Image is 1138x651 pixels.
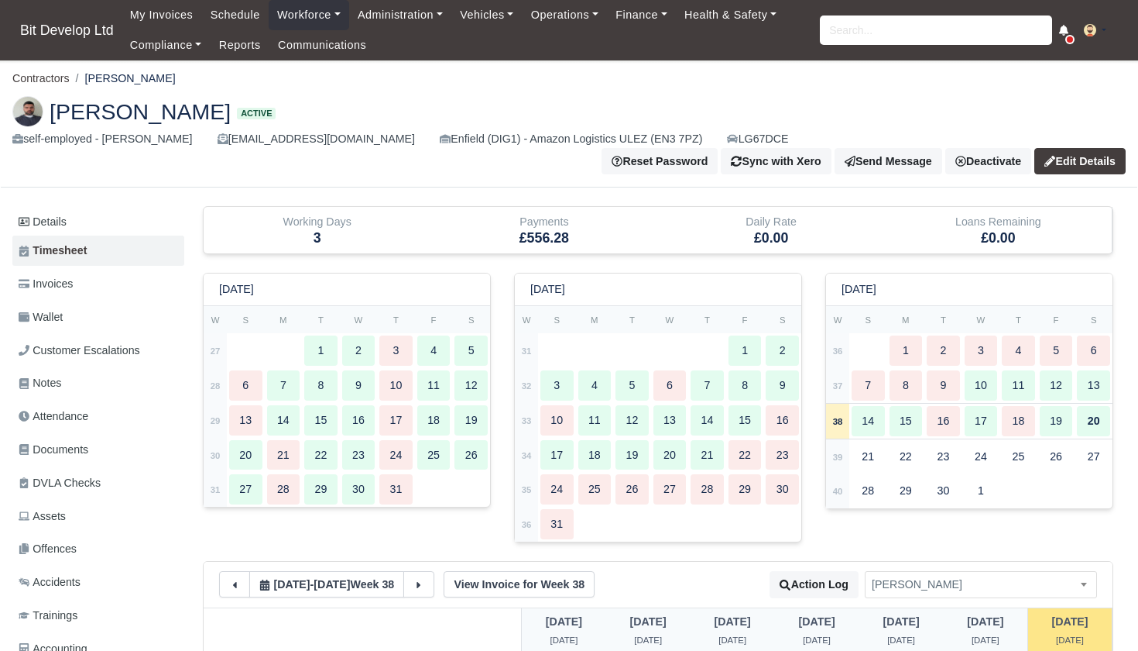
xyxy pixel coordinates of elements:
div: 2 [766,336,799,366]
div: Deactivate [945,148,1031,174]
small: M [279,315,286,325]
span: Bit Develop Ltd [12,15,122,46]
span: 1 day ago [967,615,1003,628]
small: W [977,315,985,325]
button: [DATE]-[DATE]Week 38 [249,571,404,598]
div: 30 [342,474,375,505]
h5: 3 [215,230,419,246]
div: 7 [852,370,885,401]
strong: 29 [211,416,221,425]
div: 1 [728,336,762,366]
small: S [780,315,786,325]
div: 9 [927,370,960,401]
a: Assets [12,501,184,532]
div: Daily Rate [670,213,873,231]
div: 14 [852,406,885,436]
div: 17 [965,406,998,436]
div: 23 [342,440,375,470]
span: Documents [19,441,88,459]
div: 28 [691,474,724,505]
div: 1 [889,336,923,366]
span: 11 hours ago [1056,635,1084,645]
div: 21 [852,442,885,472]
div: 23 [927,442,960,472]
div: 19 [454,405,488,436]
small: F [1054,315,1059,325]
small: W [834,315,842,325]
a: Compliance [122,30,211,60]
span: 11 hours ago [1051,615,1088,628]
span: 4 days ago [715,615,751,628]
small: T [704,315,710,325]
div: 12 [454,370,488,401]
div: Alexandru Lupu [1,84,1137,188]
strong: 28 [211,381,221,391]
strong: 27 [211,346,221,356]
small: W [523,315,531,325]
small: W [211,315,220,325]
span: 6 days ago [550,635,578,645]
li: [PERSON_NAME] [70,70,176,88]
strong: 35 [522,485,532,494]
span: Offences [19,540,77,558]
a: Accidents [12,567,184,598]
a: DVLA Checks [12,468,184,498]
div: 3 [965,336,998,366]
strong: 31 [211,485,221,494]
div: 16 [766,405,799,436]
div: 31 [379,474,413,505]
span: Assets [19,508,66,525]
a: LG67DCE [727,130,788,148]
div: 8 [304,370,338,401]
div: 14 [691,405,724,436]
div: 26 [1040,442,1073,472]
strong: 38 [833,417,843,426]
div: 13 [229,405,262,436]
div: 24 [379,440,413,470]
strong: 34 [522,451,532,460]
small: T [629,315,635,325]
span: 3 days ago [803,635,831,645]
h5: £0.00 [896,230,1100,246]
small: S [242,315,249,325]
div: 18 [1002,406,1035,436]
div: 3 [379,336,413,366]
div: 17 [540,440,574,470]
div: 7 [691,370,724,401]
div: 1 [965,476,998,506]
span: Alexandru Lupu [865,575,1096,594]
span: 3 days ago [799,615,835,628]
div: Loans Remaining [885,207,1112,253]
div: self-employed - [PERSON_NAME] [12,130,193,148]
small: S [554,315,560,325]
span: Trainings [19,607,77,625]
span: Invoices [19,275,73,293]
div: 4 [1002,336,1035,366]
div: 29 [728,474,762,505]
small: F [742,315,748,325]
div: 24 [540,474,574,505]
div: Loans Remaining [896,213,1100,231]
div: 20 [653,440,687,470]
strong: 32 [522,381,532,391]
small: M [902,315,909,325]
small: W [355,315,363,325]
div: 1 [304,336,338,366]
div: 29 [889,476,923,506]
a: Attendance [12,401,184,432]
strong: 37 [833,381,843,391]
a: Edit Details [1034,148,1126,174]
h6: [DATE] [530,283,565,296]
small: W [666,315,674,325]
span: Customer Escalations [19,342,140,360]
div: 4 [417,336,451,366]
div: 18 [578,440,612,470]
small: S [468,315,475,325]
a: View Invoice for Week 38 [444,571,595,598]
span: Active [237,108,276,119]
a: Timesheet [12,236,184,266]
a: Communications [269,30,375,60]
iframe: Chat Widget [1061,577,1138,651]
span: DVLA Checks [19,474,101,492]
div: 20 [229,440,262,470]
